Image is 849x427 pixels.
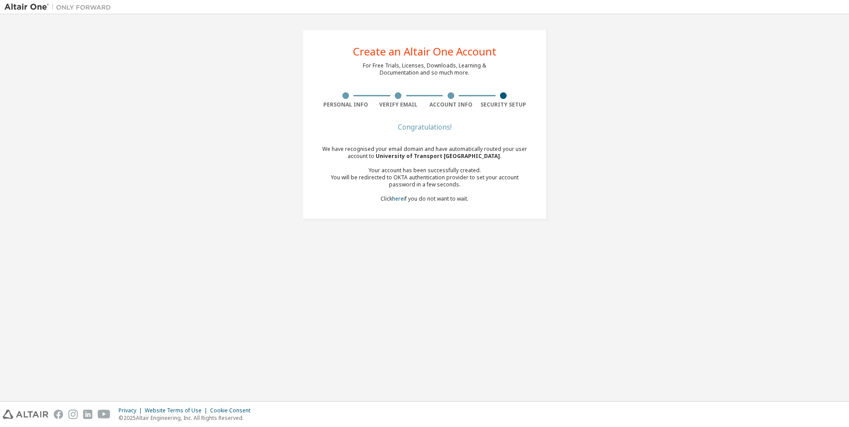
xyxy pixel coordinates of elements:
[210,407,256,414] div: Cookie Consent
[119,407,145,414] div: Privacy
[54,410,63,419] img: facebook.svg
[319,174,530,188] div: You will be redirected to OKTA authentication provider to set your account password in a few seco...
[363,62,486,76] div: For Free Trials, Licenses, Downloads, Learning & Documentation and so much more.
[319,146,530,202] div: We have recognised your email domain and have automatically routed your user account to Click if ...
[145,407,210,414] div: Website Terms of Use
[68,410,78,419] img: instagram.svg
[4,3,115,12] img: Altair One
[3,410,48,419] img: altair_logo.svg
[353,46,496,57] div: Create an Altair One Account
[477,101,530,108] div: Security Setup
[98,410,111,419] img: youtube.svg
[319,101,372,108] div: Personal Info
[319,167,530,174] div: Your account has been successfully created.
[83,410,92,419] img: linkedin.svg
[424,101,477,108] div: Account Info
[376,152,502,160] span: University of Transport [GEOGRAPHIC_DATA] .
[119,414,256,422] p: © 2025 Altair Engineering, Inc. All Rights Reserved.
[392,195,404,202] a: here
[372,101,425,108] div: Verify Email
[319,124,530,130] div: Congratulations!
